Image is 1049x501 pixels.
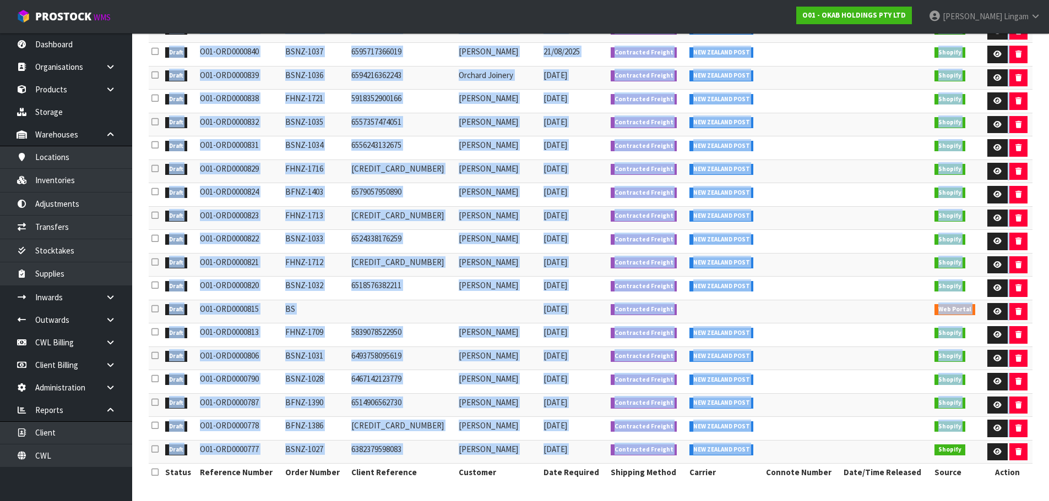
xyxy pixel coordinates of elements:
[165,444,187,455] span: Draft
[282,206,348,230] td: FHNZ-1713
[456,393,541,417] td: [PERSON_NAME]
[934,47,965,58] span: Shopify
[456,206,541,230] td: [PERSON_NAME]
[282,90,348,113] td: FHNZ-1721
[543,444,567,454] span: [DATE]
[456,159,541,183] td: [PERSON_NAME]
[282,66,348,90] td: BSNZ-1036
[349,136,456,160] td: 6556243132675
[934,70,965,81] span: Shopify
[197,393,283,417] td: O01-ORD0000787
[934,234,965,245] span: Shopify
[689,444,754,455] span: NEW ZEALAND POST
[197,300,283,323] td: O01-ORD0000815
[689,47,754,58] span: NEW ZEALAND POST
[349,206,456,230] td: [CREDIT_CARD_NUMBER]
[456,90,541,113] td: [PERSON_NAME]
[611,351,677,362] span: Contracted Freight
[543,117,567,127] span: [DATE]
[349,113,456,136] td: 6557357474051
[197,346,283,370] td: O01-ORD0000806
[608,464,687,481] th: Shipping Method
[282,253,348,277] td: FHNZ-1712
[349,253,456,277] td: [CREDIT_CARD_NUMBER]
[349,66,456,90] td: 6594216362243
[165,328,187,339] span: Draft
[689,351,754,362] span: NEW ZEALAND POST
[934,444,965,455] span: Shopify
[689,94,754,105] span: NEW ZEALAND POST
[932,464,982,481] th: Source
[282,464,348,481] th: Order Number
[282,277,348,300] td: BSNZ-1032
[282,136,348,160] td: BSNZ-1034
[611,70,677,81] span: Contracted Freight
[543,163,567,174] span: [DATE]
[611,188,677,199] span: Contracted Freight
[197,464,283,481] th: Reference Number
[982,464,1032,481] th: Action
[611,47,677,58] span: Contracted Freight
[349,183,456,207] td: 6579057950890
[934,94,965,105] span: Shopify
[456,113,541,136] td: [PERSON_NAME]
[611,141,677,152] span: Contracted Freight
[35,9,91,24] span: ProStock
[165,70,187,81] span: Draft
[349,323,456,347] td: 5839078522950
[282,300,348,323] td: BS
[456,464,541,481] th: Customer
[689,375,754,386] span: NEW ZEALAND POST
[543,93,567,103] span: [DATE]
[197,43,283,67] td: O01-ORD0000840
[689,211,754,222] span: NEW ZEALAND POST
[456,183,541,207] td: [PERSON_NAME]
[934,398,965,409] span: Shopify
[689,141,754,152] span: NEW ZEALAND POST
[934,304,975,315] span: Web Portal
[541,464,608,481] th: Date Required
[456,230,541,254] td: [PERSON_NAME]
[456,417,541,441] td: [PERSON_NAME]
[456,277,541,300] td: [PERSON_NAME]
[197,206,283,230] td: O01-ORD0000823
[349,440,456,464] td: 6382379598083
[543,350,567,361] span: [DATE]
[282,370,348,394] td: BSNZ-1028
[543,186,567,197] span: [DATE]
[456,43,541,67] td: [PERSON_NAME]
[197,230,283,254] td: O01-ORD0000822
[349,346,456,370] td: 6493758095619
[611,94,677,105] span: Contracted Freight
[689,188,754,199] span: NEW ZEALAND POST
[543,397,567,408] span: [DATE]
[934,257,965,268] span: Shopify
[165,188,187,199] span: Draft
[543,373,567,384] span: [DATE]
[165,351,187,362] span: Draft
[349,230,456,254] td: 6524338176259
[165,117,187,128] span: Draft
[456,253,541,277] td: [PERSON_NAME]
[763,464,841,481] th: Connote Number
[543,46,580,57] span: 21/08/2025
[611,304,677,315] span: Contracted Freight
[543,140,567,150] span: [DATE]
[165,47,187,58] span: Draft
[282,440,348,464] td: BSNZ-1027
[197,183,283,207] td: O01-ORD0000824
[611,211,677,222] span: Contracted Freight
[349,417,456,441] td: [CREDIT_CARD_NUMBER]
[349,393,456,417] td: 6514906562730
[162,464,197,481] th: Status
[165,211,187,222] span: Draft
[687,464,763,481] th: Carrier
[943,11,1002,21] span: [PERSON_NAME]
[349,159,456,183] td: [CREDIT_CARD_NUMBER]
[611,257,677,268] span: Contracted Freight
[197,113,283,136] td: O01-ORD0000832
[456,66,541,90] td: Orchard Joinery
[165,375,187,386] span: Draft
[543,70,567,80] span: [DATE]
[456,370,541,394] td: [PERSON_NAME]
